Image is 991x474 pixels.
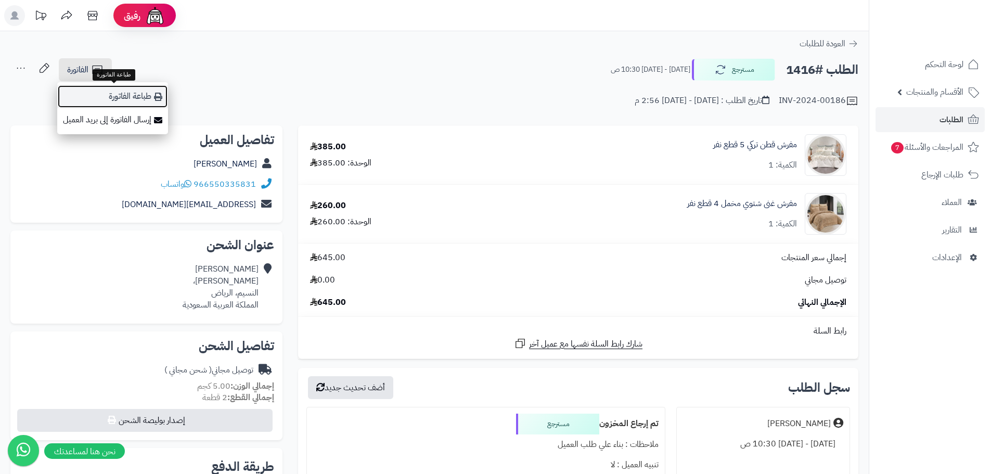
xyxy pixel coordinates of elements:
small: 5.00 كجم [197,380,274,392]
a: إرسال الفاتورة إلى بريد العميل [57,108,168,132]
a: 966550335831 [194,178,256,190]
span: المراجعات والأسئلة [890,140,963,155]
div: 385.00 [310,141,346,153]
button: مسترجع [692,59,775,81]
div: [PERSON_NAME] [767,418,831,430]
div: 260.00 [310,200,346,212]
a: طلبات الإرجاع [876,162,985,187]
img: ai-face.png [145,5,165,26]
h2: الطلب #1416 [786,59,858,81]
div: الكمية: 1 [768,218,797,230]
div: [DATE] - [DATE] 10:30 ص [683,434,843,454]
div: طباعة الفاتورة [93,69,135,81]
a: مفرش غنى شتوي مخمل 4 قطع نفر [687,198,797,210]
a: الإعدادات [876,245,985,270]
b: تم إرجاع المخزون [599,417,659,430]
span: الأقسام والمنتجات [906,85,963,99]
span: التقارير [942,223,962,237]
h2: تفاصيل الشحن [19,340,274,352]
small: 2 قطعة [202,391,274,404]
a: التقارير [876,217,985,242]
span: 0.00 [310,274,335,286]
span: الإجمالي النهائي [798,297,846,309]
div: INV-2024-00186 [779,95,858,107]
button: أضف تحديث جديد [308,376,393,399]
div: الوحدة: 260.00 [310,216,371,228]
span: شارك رابط السلة نفسها مع عميل آخر [529,338,642,350]
span: لوحة التحكم [925,57,963,72]
div: الوحدة: 385.00 [310,157,371,169]
span: الطلبات [939,112,963,127]
span: الإعدادات [932,250,962,265]
a: واتساب [161,178,191,190]
div: توصيل مجاني [164,364,253,376]
a: المراجعات والأسئلة7 [876,135,985,160]
span: الفاتورة [67,63,88,76]
h3: سجل الطلب [788,381,850,394]
span: رفيق [124,9,140,22]
a: تحديثات المنصة [28,5,54,29]
a: شارك رابط السلة نفسها مع عميل آخر [514,337,642,350]
a: العملاء [876,190,985,215]
small: [DATE] - [DATE] 10:30 ص [611,65,690,75]
a: الطلبات [876,107,985,132]
div: تاريخ الطلب : [DATE] - [DATE] 2:56 م [635,95,769,107]
a: لوحة التحكم [876,52,985,77]
div: رابط السلة [302,325,854,337]
a: [EMAIL_ADDRESS][DOMAIN_NAME] [122,198,256,211]
div: ملاحظات : بناء علي طلب العميل [313,434,658,455]
span: 7 [891,142,904,153]
img: 1732457689-110201020162-90x90.jpg [805,193,846,235]
div: مسترجع [516,414,599,434]
div: الكمية: 1 [768,159,797,171]
a: مفرش قطن تركي 5 قطع نفر [713,139,797,151]
span: 645.00 [310,252,345,264]
strong: إجمالي الوزن: [230,380,274,392]
strong: إجمالي القطع: [227,391,274,404]
h2: طريقة الدفع [211,460,274,473]
span: توصيل مجاني [805,274,846,286]
button: إصدار بوليصة الشحن [17,409,273,432]
a: الفاتورة [59,58,112,81]
span: العملاء [942,195,962,210]
a: طباعة الفاتورة [57,85,168,108]
span: ( شحن مجاني ) [164,364,212,376]
span: 645.00 [310,297,346,309]
img: 1745327470-istanbul%20S21-90x90.jpg [805,134,846,176]
a: العودة للطلبات [800,37,858,50]
span: إجمالي سعر المنتجات [781,252,846,264]
a: [PERSON_NAME] [194,158,257,170]
h2: عنوان الشحن [19,239,274,251]
span: طلبات الإرجاع [921,168,963,182]
h2: تفاصيل العميل [19,134,274,146]
span: العودة للطلبات [800,37,845,50]
div: [PERSON_NAME] [PERSON_NAME]، النسيم، الرياض المملكة العربية السعودية [183,263,259,311]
